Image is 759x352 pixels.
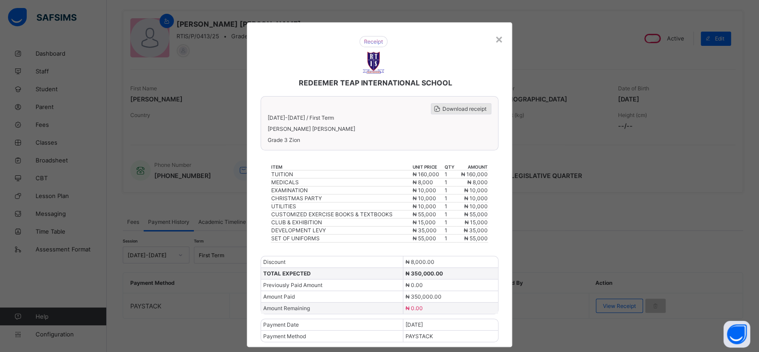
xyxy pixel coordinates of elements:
[495,31,503,46] div: ×
[406,270,443,277] span: ₦ 350,000.00
[271,164,412,170] th: item
[444,210,457,218] td: 1
[271,195,412,202] div: CHRISTMAS PARTY
[461,171,488,178] span: ₦ 160,000
[413,211,436,218] span: ₦ 55,000
[467,179,488,186] span: ₦ 8,000
[413,203,436,210] span: ₦ 10,000
[413,187,436,194] span: ₦ 10,000
[271,219,412,226] div: CLUB & EXHIBITION
[413,179,433,186] span: ₦ 8,000
[464,203,488,210] span: ₦ 10,000
[464,211,488,218] span: ₦ 55,000
[263,321,299,328] span: Payment Date
[406,305,423,312] span: ₦ 0.00
[271,211,412,218] div: CUSTOMIZED EXERCISE BOOKS & TEXTBOOKS
[444,178,457,186] td: 1
[413,171,439,178] span: ₦ 160,000
[413,195,436,202] span: ₦ 10,000
[271,235,412,242] div: SET OF UNIFORMS
[444,202,457,210] td: 1
[263,293,295,300] span: Amount Paid
[263,270,311,277] span: TOTAL EXPECTED
[268,114,334,121] span: [DATE]-[DATE] / First Term
[406,259,434,265] span: ₦ 8,000.00
[271,203,412,210] div: UTILITIES
[406,293,442,300] span: ₦ 350,000.00
[271,227,412,234] div: DEVELOPMENT LEVY
[444,186,457,194] td: 1
[263,305,310,312] span: Amount Remaining
[456,164,488,170] th: amount
[444,227,457,235] td: 1
[413,227,437,234] span: ₦ 35,000
[413,219,436,226] span: ₦ 15,000
[412,164,444,170] th: unit price
[444,164,457,170] th: qty
[444,235,457,243] td: 1
[299,78,452,87] span: REDEEMER TEAP INTERNATIONAL SCHOOL
[465,219,488,226] span: ₦ 15,000
[268,137,491,143] span: Grade 3 Zion
[442,105,486,112] span: Download receipt
[271,179,412,186] div: MEDICALS
[263,259,285,265] span: Discount
[406,282,423,288] span: ₦ 0.00
[464,195,488,202] span: ₦ 10,000
[271,187,412,194] div: EXAMINATION
[444,218,457,227] td: 1
[271,171,412,178] div: TUITION
[444,170,457,178] td: 1
[464,227,488,234] span: ₦ 35,000
[263,333,306,340] span: Payment Method
[263,282,322,288] span: Previously Paid Amount
[723,321,750,348] button: Open asap
[359,36,388,47] img: receipt.26f346b57495a98c98ef9b0bc63aa4d8.svg
[464,235,488,242] span: ₦ 55,000
[406,333,433,340] span: PAYSTACK
[444,194,457,202] td: 1
[464,187,488,194] span: ₦ 10,000
[362,52,385,74] img: REDEEMER TEAP INTERNATIONAL SCHOOL
[268,125,491,132] span: [PERSON_NAME] [PERSON_NAME]
[413,235,436,242] span: ₦ 55,000
[406,321,423,328] span: [DATE]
